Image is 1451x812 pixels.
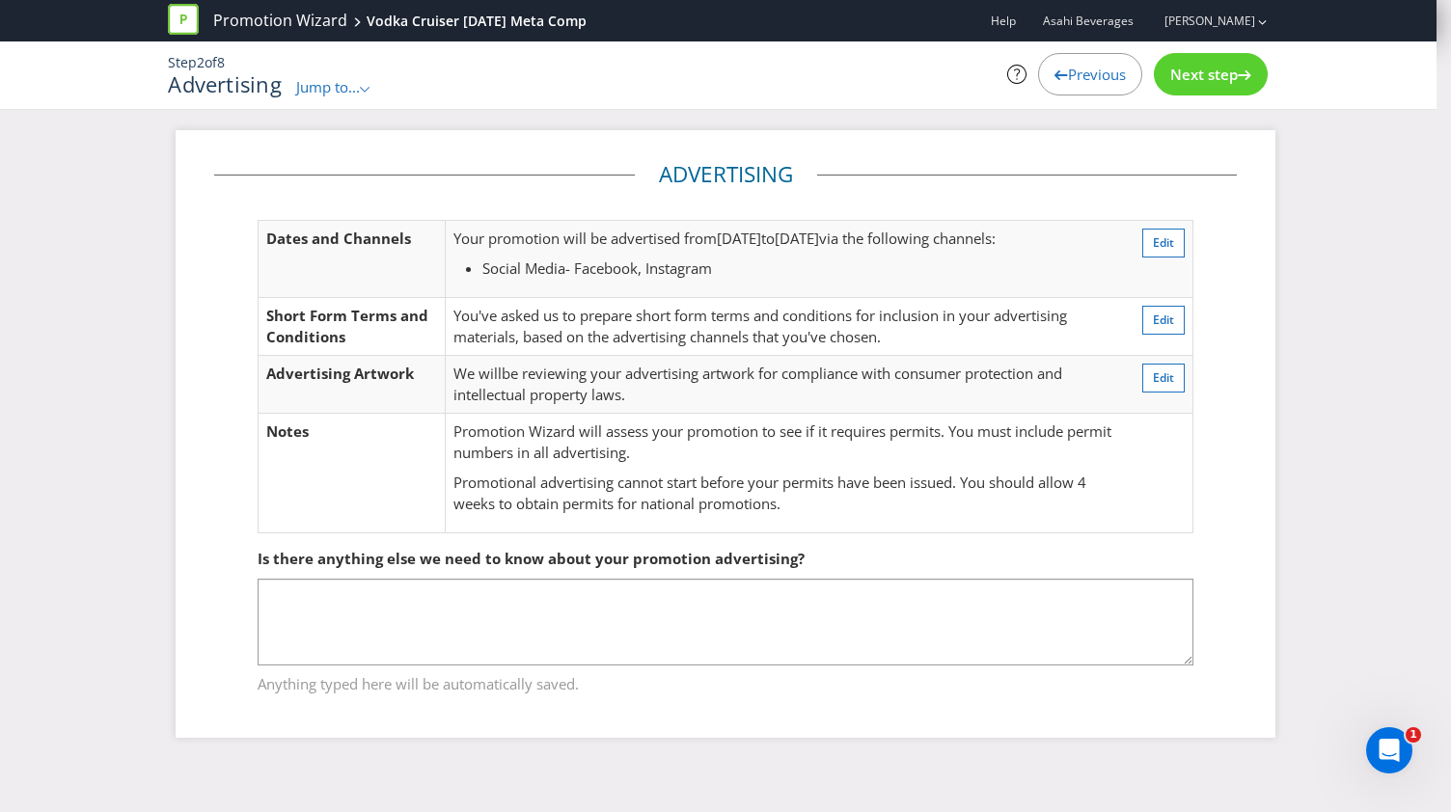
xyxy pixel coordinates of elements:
[259,298,446,356] td: Short Form Terms and Conditions
[367,12,587,31] div: Vodka Cruiser [DATE] Meta Comp
[717,229,761,248] span: [DATE]
[1145,13,1255,29] a: [PERSON_NAME]
[259,356,446,414] td: Advertising Artwork
[1043,13,1134,29] span: Asahi Beverages
[1366,727,1412,773] iframe: Intercom live chat
[259,220,446,298] td: Dates and Channels
[453,421,1115,463] p: Promotion Wizard will assess your promotion to see if it requires permits. You must include permi...
[259,414,446,533] td: Notes
[453,306,1067,345] span: You've asked us to prepare short form terms and conditions for inclusion in your advertising mate...
[1142,364,1185,392] button: Edit
[1153,311,1174,328] span: Edit
[205,53,217,71] span: of
[819,229,996,248] span: via the following channels:
[1068,65,1126,84] span: Previous
[213,10,347,32] a: Promotion Wizard
[1142,229,1185,257] button: Edit
[1406,727,1421,743] span: 1
[453,364,1062,403] span: be reviewing your advertising artwork for compliance with consumer protection and intellectual pr...
[1142,306,1185,335] button: Edit
[453,473,1115,514] p: Promotional advertising cannot start before your permits have been issued. You should allow 4 wee...
[453,364,502,383] span: We will
[168,53,197,71] span: Step
[258,666,1193,694] span: Anything typed here will be automatically saved.
[1170,65,1238,84] span: Next step
[635,159,817,190] legend: Advertising
[197,53,205,71] span: 2
[168,72,281,95] h1: Advertising
[296,77,360,96] span: Jump to...
[217,53,225,71] span: 8
[1153,234,1174,251] span: Edit
[453,229,717,248] span: Your promotion will be advertised from
[761,229,775,248] span: to
[482,258,565,278] span: Social Media
[565,258,712,278] span: - Facebook, Instagram
[258,549,805,568] span: Is there anything else we need to know about your promotion advertising?
[1153,369,1174,386] span: Edit
[775,229,819,248] span: [DATE]
[991,13,1016,29] a: Help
